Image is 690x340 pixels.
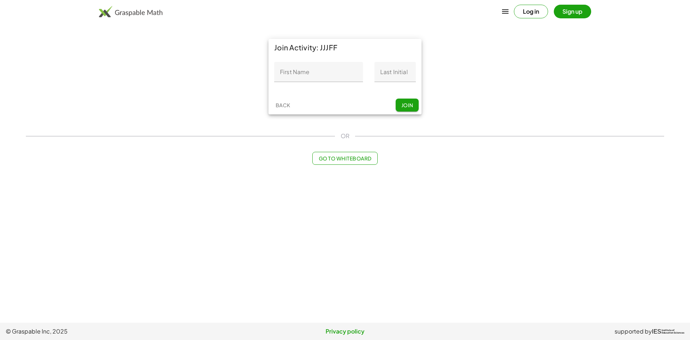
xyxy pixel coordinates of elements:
[615,327,652,336] span: supported by
[6,327,232,336] span: © Graspable Inc, 2025
[396,99,419,112] button: Join
[275,102,290,108] span: Back
[401,102,413,108] span: Join
[652,327,684,336] a: IESInstitute ofEducation Sciences
[312,152,377,165] button: Go to Whiteboard
[268,39,422,56] div: Join Activity: JJJFF
[232,327,458,336] a: Privacy policy
[271,99,294,112] button: Back
[662,329,684,334] span: Institute of Education Sciences
[652,328,661,335] span: IES
[514,5,548,18] button: Log in
[318,155,371,162] span: Go to Whiteboard
[341,132,349,140] span: OR
[554,5,591,18] button: Sign up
